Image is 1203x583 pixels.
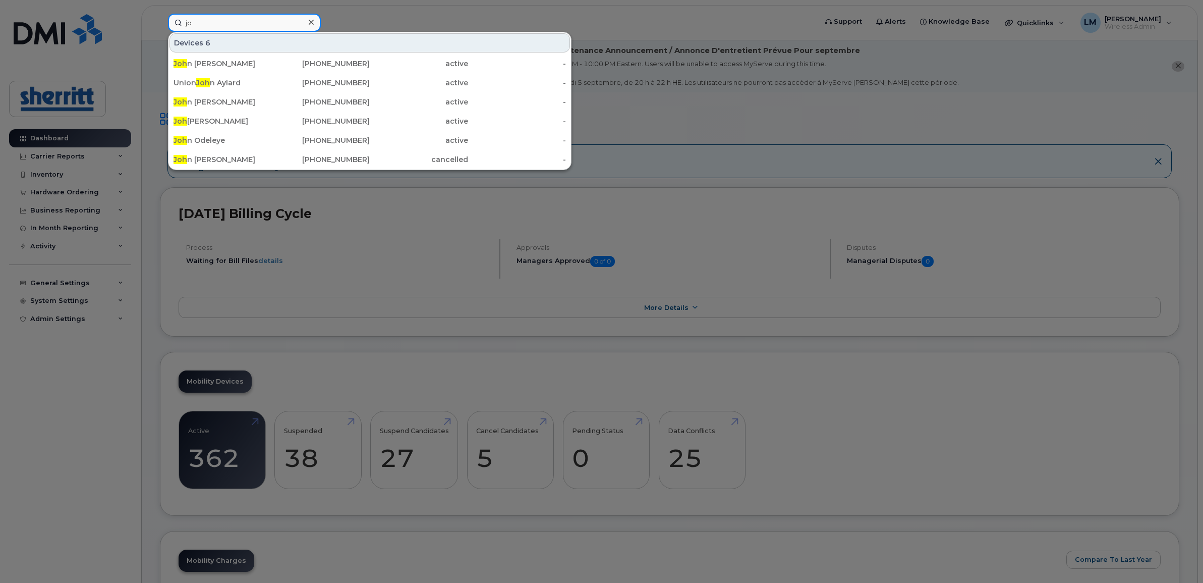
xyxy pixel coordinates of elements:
div: - [468,59,566,69]
span: Joh [174,155,187,164]
span: Joh [174,59,187,68]
span: 6 [205,38,210,48]
div: [PHONE_NUMBER] [272,154,370,165]
div: active [370,135,468,145]
span: Joh [196,78,210,87]
div: [PHONE_NUMBER] [272,78,370,88]
div: [PHONE_NUMBER] [272,59,370,69]
a: John [PERSON_NAME][PHONE_NUMBER]active- [169,93,570,111]
div: - [468,97,566,107]
div: [PHONE_NUMBER] [272,116,370,126]
div: [PHONE_NUMBER] [272,135,370,145]
div: n Odeleye [174,135,272,145]
div: active [370,78,468,88]
div: - [468,116,566,126]
span: Joh [174,97,187,107]
div: [PERSON_NAME] [174,116,272,126]
span: Joh [174,136,187,145]
div: active [370,59,468,69]
a: Joh[PERSON_NAME][PHONE_NUMBER]active- [169,112,570,130]
div: - [468,78,566,88]
div: active [370,116,468,126]
a: John [PERSON_NAME][PHONE_NUMBER]cancelled- [169,150,570,169]
div: n [PERSON_NAME] [174,59,272,69]
div: cancelled [370,154,468,165]
a: John Odeleye[PHONE_NUMBER]active- [169,131,570,149]
div: - [468,135,566,145]
div: n [PERSON_NAME] [174,154,272,165]
div: Union n Aylard [174,78,272,88]
div: Devices [169,33,570,52]
div: - [468,154,566,165]
div: n [PERSON_NAME] [174,97,272,107]
a: John [PERSON_NAME][PHONE_NUMBER]active- [169,55,570,73]
div: active [370,97,468,107]
div: [PHONE_NUMBER] [272,97,370,107]
a: UnionJohn Aylard[PHONE_NUMBER]active- [169,74,570,92]
span: Joh [174,117,187,126]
